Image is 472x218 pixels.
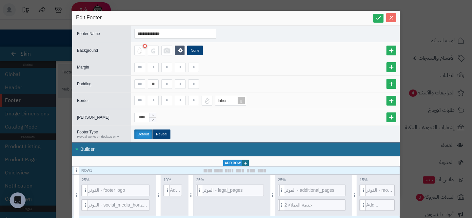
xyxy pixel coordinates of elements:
[72,142,400,156] div: Builder
[77,48,98,53] span: Background
[203,185,264,196] span: الفوتر - legal_pages
[285,200,345,210] span: خدمة العملاء 2
[285,185,345,196] span: الفوتر - additional_pages
[10,192,26,208] div: Open Intercom Messenger
[77,135,121,138] small: Reveal works on desktop only
[79,176,92,184] span: 25 %
[88,185,149,196] span: الفوتر - footer logo
[386,13,396,22] button: Close
[76,14,102,22] span: Edit Footer
[357,176,370,184] span: 15 %
[77,98,89,103] span: Border
[77,82,91,86] span: Padding
[77,31,100,36] span: Footer Name
[81,168,92,173] div: Row 1
[77,65,89,69] span: Margin
[218,98,228,103] span: Inherit
[152,129,170,139] label: Reveal
[187,46,203,55] label: None
[242,160,249,166] span: +
[149,113,156,118] span: Increase Value
[366,185,394,196] span: الفوتر - mobile_applications_links
[223,160,249,166] a: Add Row
[88,200,149,210] span: الفوتر - social_media_horizontal
[77,130,121,138] span: Footer Type
[193,176,206,184] span: 25 %
[149,117,156,122] span: Decrease Value
[134,129,152,139] label: Default
[275,176,288,184] span: 25 %
[366,200,394,210] span: Add...
[77,115,109,120] span: [PERSON_NAME]
[170,185,182,196] span: Add...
